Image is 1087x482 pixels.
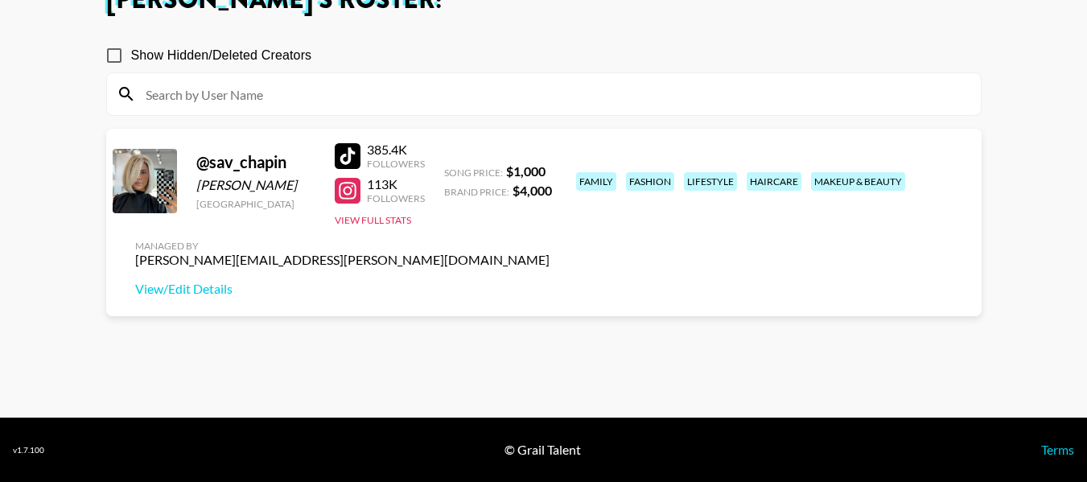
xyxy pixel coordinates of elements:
div: lifestyle [684,172,737,191]
span: Song Price: [444,167,503,179]
strong: $ 4,000 [513,183,552,198]
div: Managed By [135,240,550,252]
div: 385.4K [367,142,425,158]
span: Show Hidden/Deleted Creators [131,46,312,65]
strong: $ 1,000 [506,163,546,179]
span: Brand Price: [444,186,509,198]
div: Followers [367,192,425,204]
div: [PERSON_NAME][EMAIL_ADDRESS][PERSON_NAME][DOMAIN_NAME] [135,252,550,268]
a: View/Edit Details [135,281,550,297]
div: [PERSON_NAME] [196,177,315,193]
div: fashion [626,172,674,191]
div: 113K [367,176,425,192]
input: Search by User Name [136,81,971,107]
div: @ sav_chapin [196,152,315,172]
div: haircare [747,172,801,191]
a: Terms [1041,442,1074,457]
div: Followers [367,158,425,170]
div: family [576,172,616,191]
button: View Full Stats [335,214,411,226]
div: makeup & beauty [811,172,905,191]
div: © Grail Talent [504,442,581,458]
div: [GEOGRAPHIC_DATA] [196,198,315,210]
div: v 1.7.100 [13,445,44,455]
